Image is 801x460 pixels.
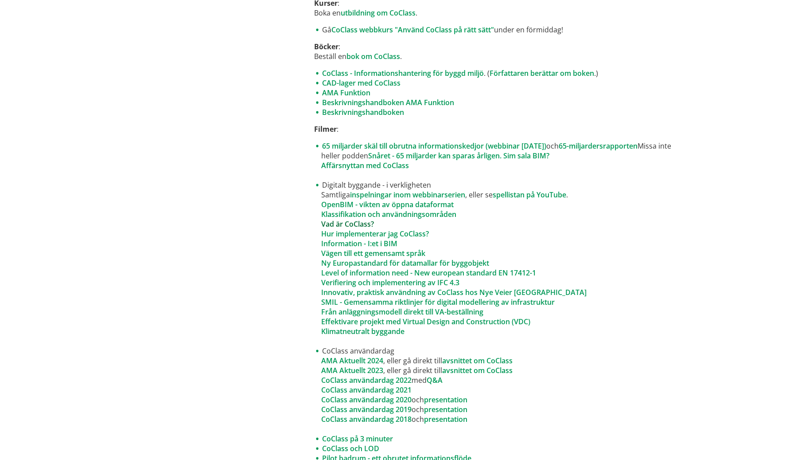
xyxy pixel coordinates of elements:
[322,434,393,444] a: CoClass på 3 minuter
[321,278,459,287] a: Verifiering och implementering av IFC 4.3
[321,326,404,336] a: Klimatneutralt byggande
[314,68,673,78] li: . ( .)
[368,151,549,161] a: Snåret - 65 miljarder kan sparas årligen. Sim sala BIM?
[321,356,383,366] a: AMA Aktuellt 2024
[559,141,638,151] a: 65-miljardersrapporten
[424,414,467,424] a: presentation
[321,375,412,385] a: CoClass användardag 2022
[322,141,546,151] a: 65 miljarder skäl till obrutna informationskedjor (webbinar [DATE])
[321,307,483,317] a: Från anläggningsmodell direkt till VA-beställning
[321,209,456,219] a: Klassifikation och användningsområden
[321,385,412,395] a: CoClass användardag 2021
[322,88,370,98] a: AMA Funktion
[321,297,555,307] a: SMIL - Gemensamma riktlinjer för digital modellering av infrastruktur
[442,356,513,366] a: avsnittet om CoClass
[321,395,412,405] a: CoClass användardag 2020
[321,366,383,375] a: AMA Aktuellt 2023
[427,375,443,385] a: Q&A
[322,78,400,88] a: CAD-lager med CoClass
[314,346,673,434] li: CoClass användardag , eller gå direkt till , eller gå direkt till med och och och
[321,268,536,278] a: Level of information need - New european standard EN 17412-1
[322,68,484,78] a: CoClass - Informationshantering för byggd miljö
[322,98,454,107] a: Beskrivningshandboken AMA Funktion
[493,190,566,200] a: spellistan på YouTube
[321,317,530,326] a: Effektivare projekt med Virtual Design and Construction (VDC)
[314,25,673,35] li: Gå under en förmiddag!
[424,405,467,414] a: presentation
[321,161,409,170] a: Affärsnyttan med CoClass
[321,219,374,229] a: Vad är CoClass?
[314,180,673,346] li: Digitalt byggande - i verkligheten Samtliga , eller se .
[322,107,404,117] a: Beskrivningshandboken
[314,42,338,51] strong: Böcker
[321,229,429,239] a: Hur implementerar jag CoClass?
[314,124,673,134] p: :
[314,124,337,134] strong: Filmer
[321,248,425,258] a: Vägen till ett gemensamt språk
[346,51,400,61] a: bok om CoClass
[424,395,467,405] a: presentation
[321,200,454,209] a: OpenBIM - vikten av öppna dataformat
[321,239,397,248] a: Information - I:et i BIM
[321,414,412,424] a: CoClass användardag 2018
[314,42,673,61] p: : Beställ en .
[314,141,673,180] li: och Missa inte heller podden
[322,444,379,453] a: CoClass och LOD
[321,258,489,268] a: Ny Europastandard för datamallar för byggobjekt
[490,68,594,78] a: Författaren berättar om boken
[331,25,494,35] a: CoClass webbkurs "Använd CoClass på rätt sätt"
[442,366,513,375] a: avsnittet om CoClass
[350,190,465,200] a: inspelningar inom webbinarserien
[321,287,587,297] a: Innovativ, praktisk användning av CoClass hos Nye Veier [GEOGRAPHIC_DATA]
[321,405,412,414] a: CoClass användardag 2019
[341,8,416,18] a: utbildning om CoClass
